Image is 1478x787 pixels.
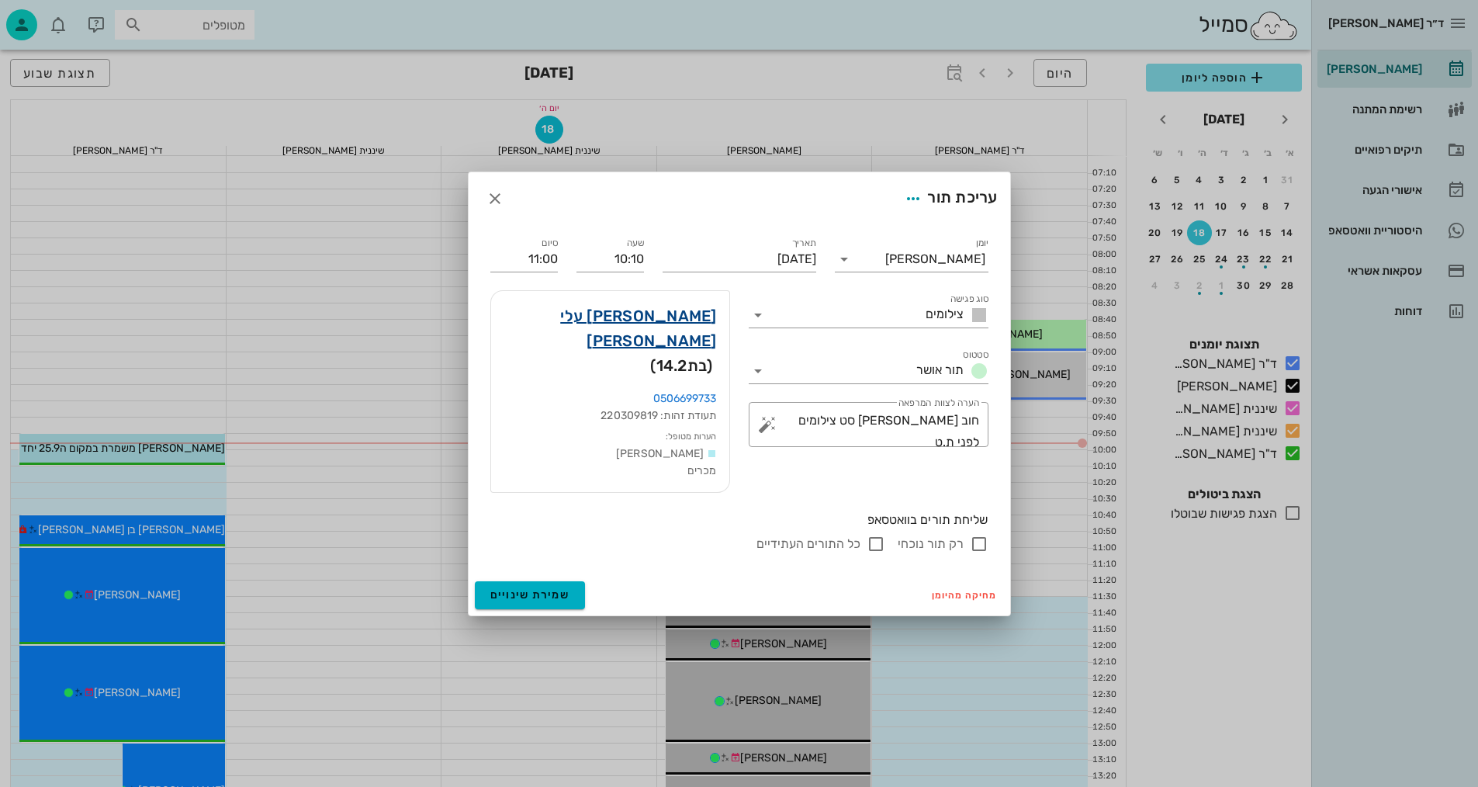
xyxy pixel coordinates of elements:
[490,588,570,602] span: שמירת שינויים
[932,590,998,601] span: מחיקה מהיומן
[950,293,988,305] label: סוג פגישה
[504,303,717,353] a: [PERSON_NAME] עלי [PERSON_NAME]
[650,353,712,378] span: (בת )
[963,349,988,361] label: סטטוס
[653,392,717,405] a: 0506699733
[504,407,717,425] div: תעודת זהות: 220309819
[898,397,978,409] label: הערה לצוות המרפאה
[791,237,816,249] label: תאריך
[756,536,860,552] label: כל התורים העתידיים
[666,432,716,442] small: הערות מטופל:
[926,584,1004,606] button: מחיקה מהיומן
[898,536,964,552] label: רק תור נוכחי
[626,237,644,249] label: שעה
[490,511,988,529] div: שליחת תורים בוואטסאפ
[542,237,558,249] label: סיום
[835,247,988,272] div: יומן[PERSON_NAME]
[975,237,988,249] label: יומן
[475,581,586,609] button: שמירת שינויים
[885,252,985,266] div: [PERSON_NAME]
[926,307,964,321] span: צילומים
[749,359,988,383] div: סטטוסתור אושר
[656,356,687,375] span: 14.2
[616,447,716,477] span: [PERSON_NAME] מכרים
[899,185,997,213] div: עריכת תור
[916,362,964,377] span: תור אושר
